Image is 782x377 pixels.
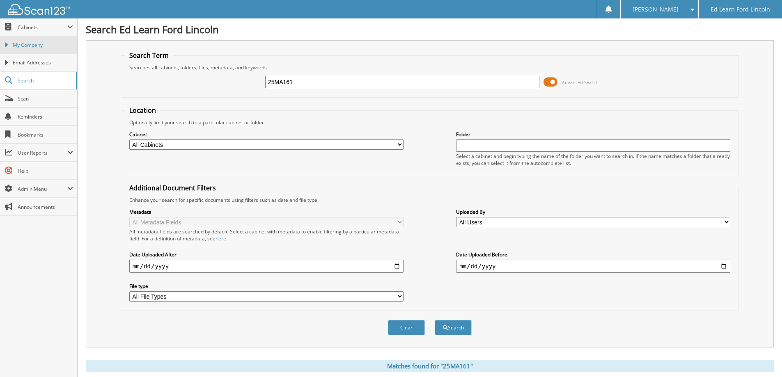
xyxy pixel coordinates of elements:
[18,149,67,156] span: User Reports
[456,131,730,138] label: Folder
[18,95,73,102] span: Scan
[633,7,679,12] span: [PERSON_NAME]
[741,338,782,377] iframe: Chat Widget
[125,51,173,60] legend: Search Term
[8,4,70,15] img: scan123-logo-white.svg
[129,131,404,138] label: Cabinet
[711,7,770,12] span: Ed Learn Ford Lincoln
[129,228,404,242] div: All metadata fields are searched by default. Select a cabinet with metadata to enable filtering b...
[125,64,734,71] div: Searches all cabinets, folders, files, metadata, and keywords
[125,183,220,192] legend: Additional Document Filters
[13,59,73,66] span: Email Addresses
[456,260,730,273] input: end
[86,23,774,36] h1: Search Ed Learn Ford Lincoln
[18,185,67,192] span: Admin Menu
[13,41,73,49] span: My Company
[456,153,730,167] div: Select a cabinet and begin typing the name of the folder you want to search in. If the name match...
[129,260,404,273] input: start
[125,119,734,126] div: Optionally limit your search to a particular cabinet or folder
[456,251,730,258] label: Date Uploaded Before
[86,360,774,372] div: Matches found for "25MA161"
[125,106,160,115] legend: Location
[216,235,226,242] a: here
[129,283,404,290] label: File type
[18,131,73,138] span: Bookmarks
[456,208,730,215] label: Uploaded By
[562,79,599,85] span: Advanced Search
[18,167,73,174] span: Help
[125,196,734,203] div: Enhance your search for specific documents using filters such as date and file type.
[435,320,472,335] button: Search
[388,320,425,335] button: Clear
[18,77,72,84] span: Search
[18,113,73,120] span: Reminders
[129,208,404,215] label: Metadata
[18,24,67,31] span: Cabinets
[18,203,73,210] span: Announcements
[129,251,404,258] label: Date Uploaded After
